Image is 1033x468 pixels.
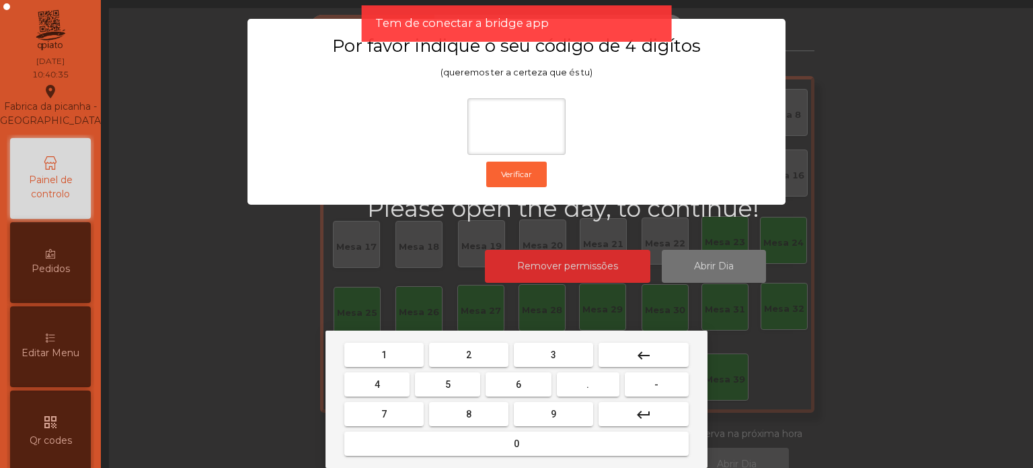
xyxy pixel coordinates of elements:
span: 2 [466,349,471,360]
span: 0 [514,438,519,449]
span: 5 [445,379,451,390]
h3: Por favor indique o seu código de 4 digítos [274,35,759,57]
span: 1 [381,349,387,360]
span: 9 [551,409,556,420]
span: 7 [381,409,387,420]
span: - [654,379,658,390]
mat-icon: keyboard_backspace [636,347,652,364]
span: 6 [516,379,521,390]
span: . [586,379,589,390]
mat-icon: keyboard_return [636,407,652,423]
span: 8 [466,409,471,420]
span: 4 [375,379,380,390]
span: Tem de conectar a bridge app [375,15,549,32]
span: 3 [551,349,556,360]
span: (queremos ter a certeza que és tu) [441,67,592,77]
button: Verificar [486,162,547,187]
